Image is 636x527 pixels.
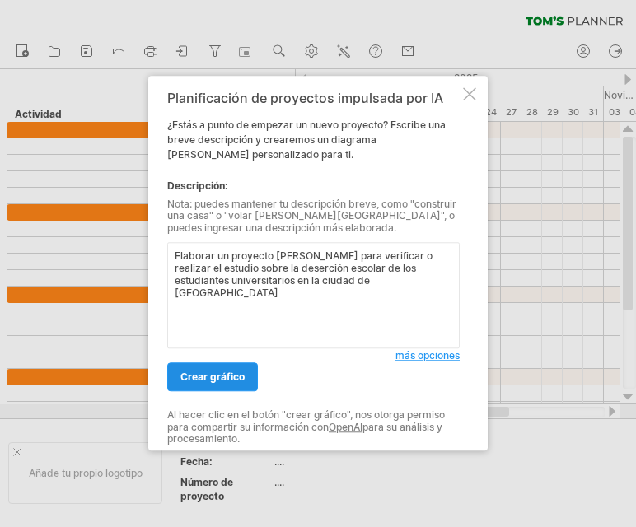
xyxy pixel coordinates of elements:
a: crear gráfico [167,363,258,392]
font: más opciones [395,350,460,362]
a: OpenAI [329,421,362,433]
font: Al hacer clic en el botón "crear gráfico", nos otorga permiso para compartir su información con [167,409,445,433]
font: Descripción: [167,180,228,192]
font: ¿Estás a punto de empezar un nuevo proyecto? Escribe una breve descripción y crearemos un diagram... [167,119,446,161]
font: crear gráfico [180,371,245,384]
font: para su análisis y procesamiento. [167,421,442,445]
a: más opciones [395,349,460,364]
font: Planificación de proyectos impulsada por IA [167,90,443,106]
font: Nota: puedes mantener tu descripción breve, como "construir una casa" o "volar [PERSON_NAME][GEOG... [167,198,456,234]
